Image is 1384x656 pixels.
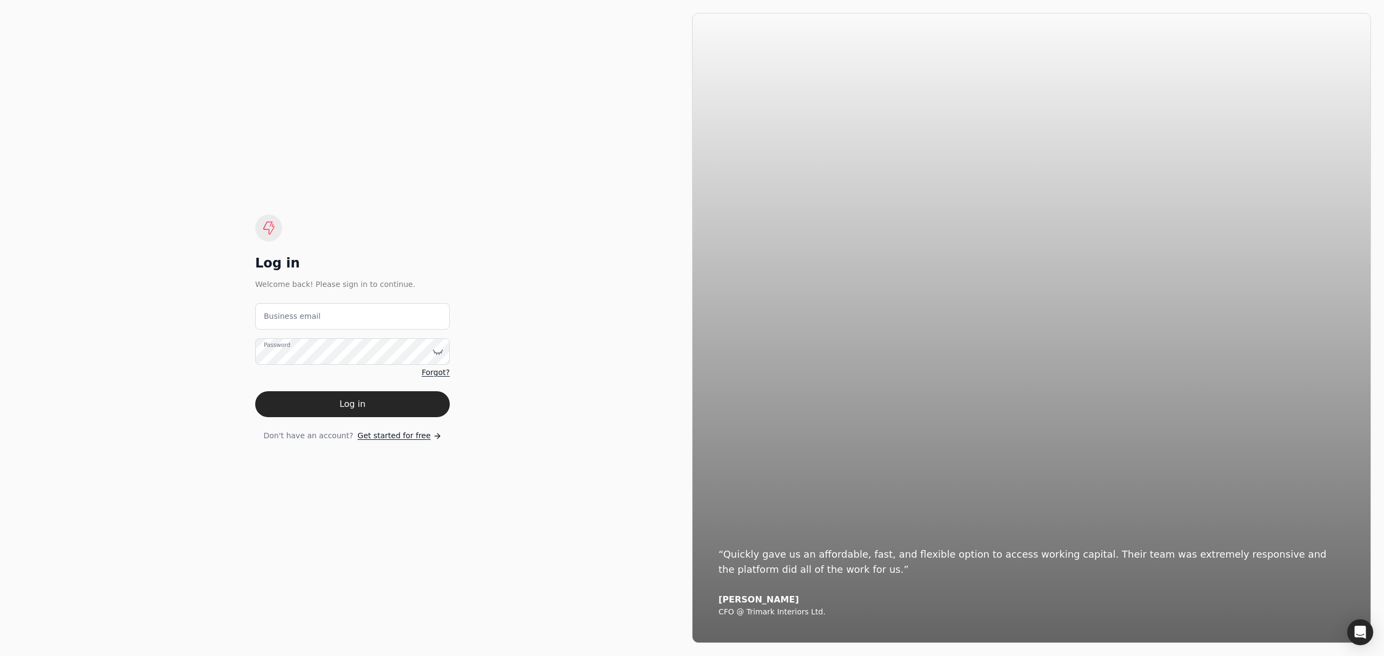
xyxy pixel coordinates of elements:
div: Open Intercom Messenger [1347,619,1373,645]
span: Don't have an account? [263,430,353,441]
div: Log in [255,255,450,272]
label: Business email [264,311,321,322]
button: Log in [255,391,450,417]
span: Get started for free [357,430,430,441]
div: Welcome back! Please sign in to continue. [255,278,450,290]
div: “Quickly gave us an affordable, fast, and flexible option to access working capital. Their team w... [718,547,1345,577]
div: [PERSON_NAME] [718,594,1345,605]
a: Get started for free [357,430,441,441]
label: Password [264,341,290,350]
a: Forgot? [422,367,450,378]
div: CFO @ Trimark Interiors Ltd. [718,607,1345,617]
